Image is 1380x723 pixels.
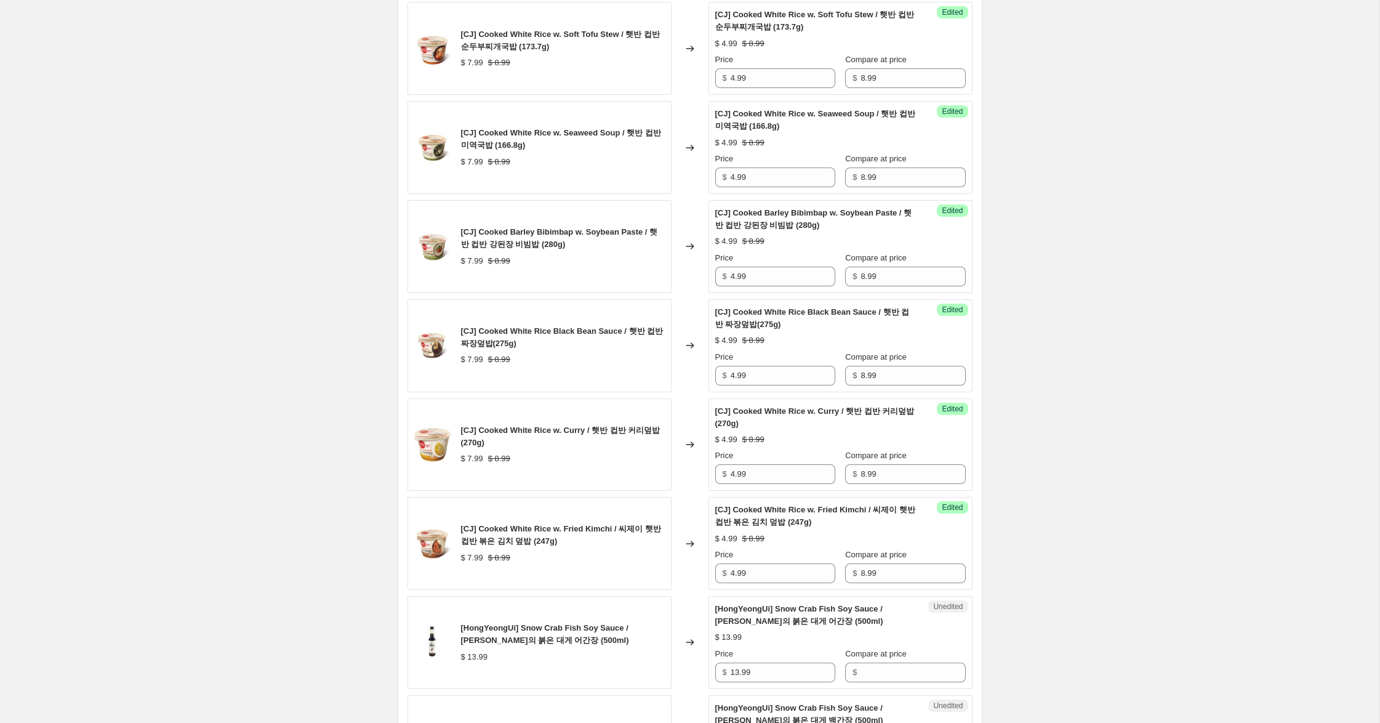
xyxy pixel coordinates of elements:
span: $ [723,272,727,281]
div: $ 4.99 [715,235,737,248]
span: Compare at price [845,154,907,163]
span: Price [715,352,734,361]
span: Edited [942,305,963,315]
span: $ [723,668,727,677]
span: $ [852,272,857,281]
div: $ 4.99 [715,137,737,149]
img: 1801477490_0000001_80x.jpg [414,525,451,562]
strike: $ 8.99 [742,235,764,248]
div: $ 7.99 [461,57,483,69]
img: CJ_80x.jpg [414,129,451,166]
span: [CJ] Cooked White Rice w. Soft Tofu Stew / 햇반 컵반 순두부찌개국밥 (173.7g) [715,10,915,31]
div: $ 7.99 [461,552,483,564]
strike: $ 8.99 [488,255,510,267]
span: $ [852,172,857,182]
span: Edited [942,107,963,116]
span: [CJ] Cooked White Rice Black Bean Sauce / 햇반 컵반 짜장덮밥(275g) [461,326,664,348]
span: $ [723,172,727,182]
span: $ [852,371,857,380]
span: [CJ] Cooked White Rice w. Seaweed Soup / 햇반 컵반 미역국밥 (166.8g) [715,109,915,131]
span: Price [715,550,734,559]
span: Compare at price [845,550,907,559]
span: [CJ] Cooked Barley Bibimbap w. Soybean Paste / 햇반 컵반 강된장 비빔밥 (280g) [715,208,912,230]
span: $ [852,73,857,83]
span: [CJ] Cooked White Rice w. Soft Tofu Stew / 햇반 컵반 순두부찌개국밥 (173.7g) [461,30,660,51]
span: [HongYeongUi] Snow Crab Fish Soy Sauce / [PERSON_NAME]의 붉은 대게 어간장 (500ml) [461,623,629,645]
span: Compare at price [845,451,907,460]
span: Price [715,154,734,163]
div: $ 13.99 [461,651,487,663]
span: Price [715,451,734,460]
img: CJ_e39fe753-f5cf-425f-814b-87b8e97e8ac3_80x.jpg [414,228,451,265]
div: $ 4.99 [715,434,737,446]
div: $ 4.99 [715,334,737,347]
span: Compare at price [845,55,907,64]
span: Edited [942,206,963,216]
span: $ [723,371,727,380]
span: Price [715,55,734,64]
strike: $ 8.99 [742,434,764,446]
span: [CJ] Cooked White Rice w. Seaweed Soup / 햇반 컵반 미역국밥 (166.8g) [461,128,661,150]
span: Edited [942,503,963,512]
div: $ 7.99 [461,453,483,465]
span: [CJ] Cooked White Rice w. Curry / 햇반 컵반 커리덮밥 (270g) [461,426,660,447]
span: $ [723,568,727,578]
span: Edited [942,7,963,17]
span: Compare at price [845,253,907,262]
img: 002_80x.jpg [414,30,451,67]
span: $ [852,568,857,578]
img: CJ-Cupbahn-Cooked-Rice-Bowl-With-Black-Bean-Paste-Jjajangbap-Microwavable-9-7-oz-6-Pack-6Count_0d... [414,327,451,364]
strike: $ 8.99 [488,552,510,564]
span: [CJ] Cooked White Rice w. Curry / 햇반 컵반 커리덮밥 (270g) [715,406,915,428]
strike: $ 8.99 [488,156,510,168]
span: $ [852,668,857,677]
strike: $ 8.99 [742,38,764,50]
div: $ 7.99 [461,353,483,366]
strike: $ 8.99 [742,533,764,545]
strike: $ 8.99 [488,453,510,465]
span: Compare at price [845,649,907,658]
div: $ 13.99 [715,631,742,644]
strike: $ 8.99 [742,137,764,149]
span: Edited [942,404,963,414]
div: $ 4.99 [715,38,737,50]
span: Price [715,253,734,262]
span: [CJ] Cooked Barley Bibimbap w. Soybean Paste / 햇반 컵반 강된장 비빔밥 (280g) [461,227,658,249]
span: [HongYeongUi] Snow Crab Fish Soy Sauce / [PERSON_NAME]의 붉은 대게 어간장 (500ml) [715,604,883,626]
span: $ [723,73,727,83]
div: $ 7.99 [461,156,483,168]
span: Unedited [933,701,963,711]
strike: $ 8.99 [742,334,764,347]
img: 9868025659422_80x.jpg [414,426,451,463]
span: Compare at price [845,352,907,361]
span: Unedited [933,602,963,612]
strike: $ 8.99 [488,57,510,69]
span: $ [723,469,727,479]
span: [CJ] Cooked White Rice Black Bean Sauce / 햇반 컵반 짜장덮밥(275g) [715,307,910,329]
div: $ 7.99 [461,255,483,267]
div: $ 4.99 [715,533,737,545]
span: $ [852,469,857,479]
span: [CJ] Cooked White Rice w. Fried Kimchi / 씨제이 햇반 컵반 볶은 김치 덮밥 (247g) [715,505,915,527]
span: Price [715,649,734,658]
img: 28_fa56b5da-982d-4da1-ae90-558730558f4f_80x.jpg [414,624,451,661]
span: [CJ] Cooked White Rice w. Fried Kimchi / 씨제이 햇반 컵반 볶은 김치 덮밥 (247g) [461,524,661,546]
strike: $ 8.99 [488,353,510,366]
